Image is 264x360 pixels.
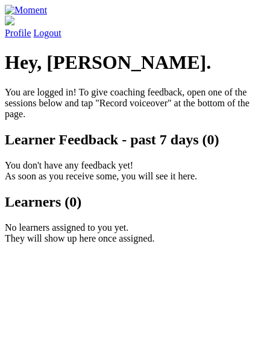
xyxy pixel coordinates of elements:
[5,222,259,244] p: No learners assigned to you yet. They will show up here once assigned.
[5,87,259,120] p: You are logged in! To give coaching feedback, open one of the sessions below and tap "Record voic...
[5,16,259,38] a: Profile
[5,132,259,148] h2: Learner Feedback - past 7 days (0)
[5,160,259,182] p: You don't have any feedback yet! As soon as you receive some, you will see it here.
[5,194,259,210] h2: Learners (0)
[34,28,61,38] a: Logout
[5,16,14,25] img: default_avatar-b4e2223d03051bc43aaaccfb402a43260a3f17acc7fafc1603fdf008d6cba3c9.png
[5,5,47,16] img: Moment
[5,51,259,74] h1: Hey, [PERSON_NAME].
